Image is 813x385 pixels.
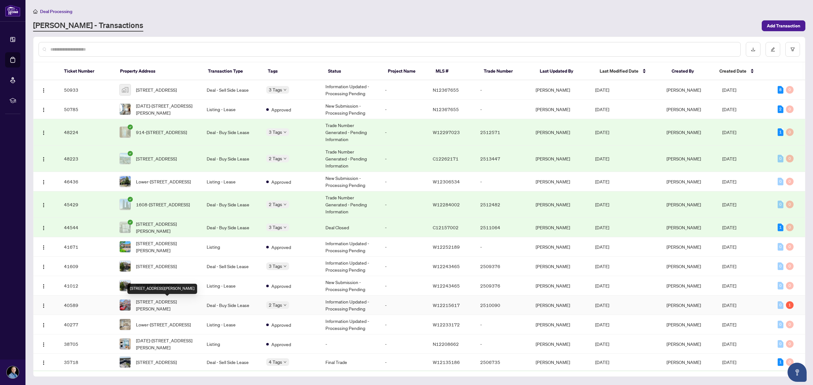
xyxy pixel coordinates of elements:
[128,125,133,130] span: check-circle
[120,241,131,252] img: thumbnail-img
[667,263,701,269] span: [PERSON_NAME]
[595,156,609,161] span: [DATE]
[667,322,701,327] span: [PERSON_NAME]
[778,224,783,231] div: 1
[120,153,131,164] img: thumbnail-img
[722,302,736,308] span: [DATE]
[39,319,49,330] button: Logo
[767,21,800,31] span: Add Transaction
[136,178,191,185] span: Lower-[STREET_ADDRESS]
[667,225,701,230] span: [PERSON_NAME]
[786,321,794,328] div: 0
[475,80,531,100] td: -
[120,280,131,291] img: thumbnail-img
[202,80,261,100] td: Deal - Sell Side Lease
[531,334,590,354] td: [PERSON_NAME]
[595,322,609,327] span: [DATE]
[39,199,49,210] button: Logo
[41,88,46,93] img: Logo
[202,119,261,146] td: Deal - Buy Side Lease
[722,87,736,93] span: [DATE]
[786,301,794,309] div: 1
[41,323,46,328] img: Logo
[788,363,807,382] button: Open asap
[380,296,427,315] td: -
[531,119,590,146] td: [PERSON_NAME]
[39,222,49,232] button: Logo
[531,296,590,315] td: [PERSON_NAME]
[59,80,114,100] td: 50933
[202,146,261,172] td: Deal - Buy Side Lease
[380,146,427,172] td: -
[595,202,609,207] span: [DATE]
[59,62,115,80] th: Ticket Number
[59,100,114,119] td: 50785
[785,42,800,57] button: filter
[778,262,783,270] div: 0
[320,218,380,237] td: Deal Closed
[667,283,701,289] span: [PERSON_NAME]
[475,296,531,315] td: 2510090
[320,146,380,172] td: Trade Number Generated - Pending Information
[59,334,114,354] td: 38705
[722,341,736,347] span: [DATE]
[271,341,291,348] span: Approved
[722,202,736,207] span: [DATE]
[5,5,20,17] img: logo
[380,315,427,334] td: -
[778,340,783,348] div: 0
[722,322,736,327] span: [DATE]
[667,341,701,347] span: [PERSON_NAME]
[778,321,783,328] div: 0
[433,341,459,347] span: N12208662
[786,128,794,136] div: 0
[722,156,736,161] span: [DATE]
[120,319,131,330] img: thumbnail-img
[283,303,287,307] span: down
[59,191,114,218] td: 45429
[433,179,460,184] span: W12306534
[39,281,49,291] button: Logo
[595,244,609,250] span: [DATE]
[667,359,701,365] span: [PERSON_NAME]
[786,178,794,185] div: 0
[283,265,287,268] span: down
[751,47,755,52] span: download
[202,334,261,354] td: Listing
[202,315,261,334] td: Listing - Lease
[128,220,133,225] span: check-circle
[120,104,131,115] img: thumbnail-img
[433,225,459,230] span: C12157002
[595,359,609,365] span: [DATE]
[380,80,427,100] td: -
[778,201,783,208] div: 0
[120,300,131,310] img: thumbnail-img
[531,354,590,371] td: [PERSON_NAME]
[475,191,531,218] td: 2512482
[786,243,794,251] div: 0
[786,155,794,162] div: 0
[120,261,131,272] img: thumbnail-img
[136,201,190,208] span: 1608-[STREET_ADDRESS]
[39,104,49,114] button: Logo
[667,244,701,250] span: [PERSON_NAME]
[320,334,380,354] td: -
[475,146,531,172] td: 2513447
[722,225,736,230] span: [DATE]
[136,321,191,328] span: Lower-[STREET_ADDRESS]
[59,237,114,257] td: 41671
[667,202,701,207] span: [PERSON_NAME]
[120,84,131,95] img: thumbnail-img
[475,218,531,237] td: 2511064
[595,106,609,112] span: [DATE]
[128,151,133,156] span: check-circle
[120,339,131,349] img: thumbnail-img
[33,9,38,14] span: home
[320,191,380,218] td: Trade Number Generated - Pending Information
[778,243,783,251] div: 0
[531,257,590,276] td: [PERSON_NAME]
[39,176,49,187] button: Logo
[283,203,287,206] span: down
[433,244,460,250] span: W12252189
[320,172,380,191] td: New Submission - Processing Pending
